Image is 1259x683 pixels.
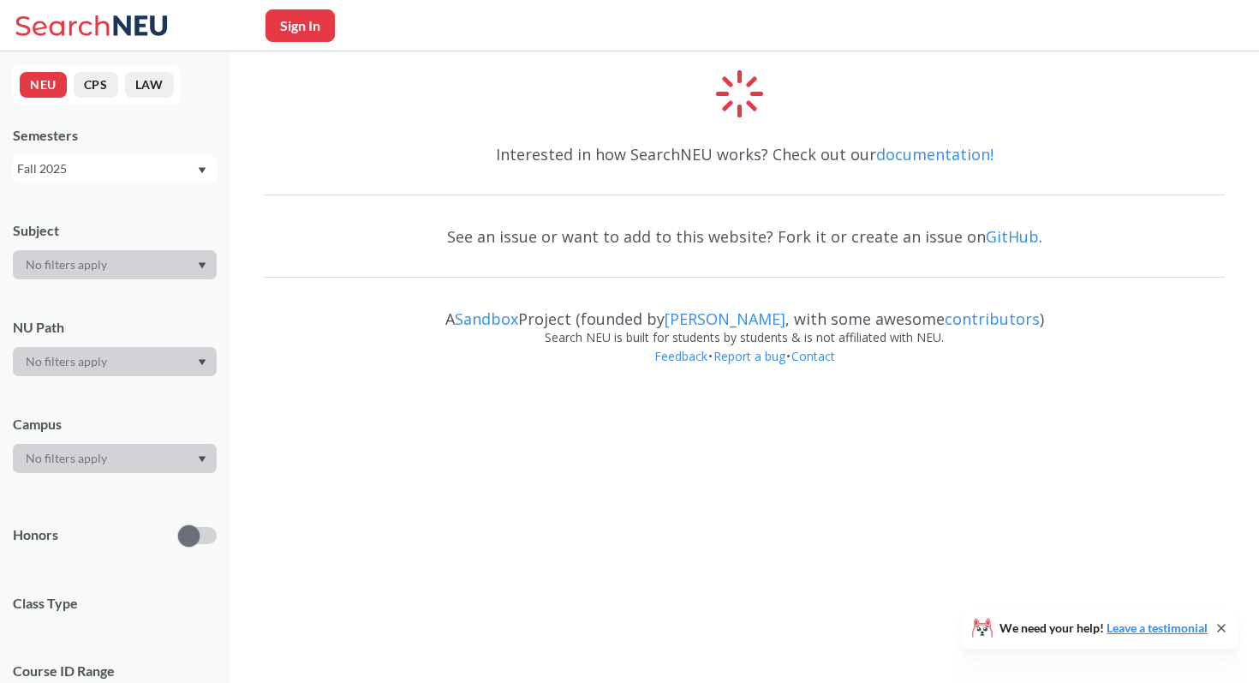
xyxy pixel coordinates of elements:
svg: Dropdown arrow [198,456,206,463]
a: Report a bug [713,348,786,364]
a: GitHub [986,226,1039,247]
button: CPS [74,72,118,98]
div: See an issue or want to add to this website? Fork it or create an issue on . [264,212,1225,261]
p: Course ID Range [13,662,217,681]
a: contributors [945,309,1040,329]
svg: Dropdown arrow [198,167,206,174]
p: Honors [13,525,58,545]
a: Leave a testimonial [1107,620,1208,635]
svg: Dropdown arrow [198,359,206,366]
a: Feedback [653,348,708,364]
div: Semesters [13,126,217,145]
button: NEU [20,72,67,98]
div: NU Path [13,318,217,337]
button: LAW [125,72,174,98]
div: Fall 2025 [17,159,196,178]
a: [PERSON_NAME] [665,309,785,329]
div: Dropdown arrow [13,250,217,279]
a: Contact [791,348,836,364]
div: Subject [13,221,217,240]
div: Fall 2025Dropdown arrow [13,155,217,183]
span: Class Type [13,594,217,613]
span: We need your help! [999,622,1208,634]
div: • • [264,347,1225,392]
div: Interested in how SearchNEU works? Check out our [264,129,1225,179]
a: Sandbox [455,309,518,329]
div: Dropdown arrow [13,347,217,376]
svg: Dropdown arrow [198,262,206,269]
button: Sign In [266,9,335,42]
div: Dropdown arrow [13,444,217,473]
div: Campus [13,415,217,434]
div: Search NEU is built for students by students & is not affiliated with NEU. [264,328,1225,347]
a: documentation! [876,144,993,165]
div: A Project (founded by , with some awesome ) [264,294,1225,328]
